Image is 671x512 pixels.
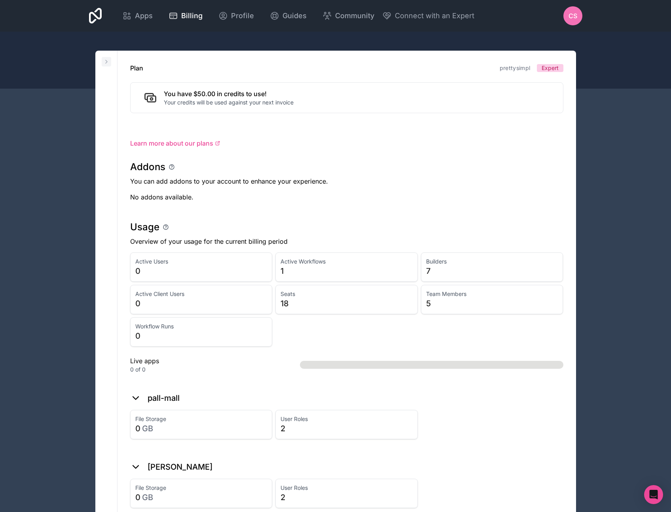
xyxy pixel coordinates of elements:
span: CS [569,11,577,21]
span: 18 [281,298,413,309]
span: Active Client Users [135,290,267,298]
span: Community [335,10,374,21]
a: Billing [162,7,209,25]
a: Apps [116,7,159,25]
p: No addons available. [130,192,193,202]
span: 5 [426,298,558,309]
span: 7 [426,265,558,277]
p: You can add addons to your account to enhance your experience. [130,176,563,186]
span: User Roles [281,484,413,492]
span: Expert [542,64,559,72]
span: Builders [426,258,558,265]
span: 2 [281,423,413,434]
span: GB [142,493,153,502]
h2: pall-mall [148,393,180,404]
a: Profile [212,7,260,25]
span: 0 [135,330,267,341]
span: Connect with an Expert [395,10,474,21]
a: Learn more about our plans [130,138,563,148]
span: File Storage [135,415,267,423]
span: 0 [135,298,267,309]
h2: [PERSON_NAME] [148,461,212,472]
span: Apps [135,10,153,21]
h1: Plan [130,63,143,73]
h1: Addons [130,161,165,173]
a: Guides [263,7,313,25]
span: User Roles [281,415,413,423]
span: 0 [135,265,267,277]
span: File Storage [135,484,267,492]
span: GB [142,424,153,433]
div: 0 of 0 [130,366,275,374]
h1: Usage [130,221,159,233]
a: prettysimpl [500,64,531,71]
span: Team Members [426,290,558,298]
span: Learn more about our plans [130,138,213,148]
h2: You have $50.00 in credits to use! [164,89,294,99]
button: Connect with an Expert [382,10,474,21]
span: Workflow Runs [135,322,267,330]
span: 0 [135,492,267,503]
p: Overview of your usage for the current billing period [130,237,563,246]
span: Active Users [135,258,267,265]
span: 1 [281,265,413,277]
span: NaN% [278,358,300,372]
span: Profile [231,10,254,21]
span: 2 [281,492,413,503]
span: Active Workflows [281,258,413,265]
span: Guides [282,10,307,21]
span: Billing [181,10,203,21]
div: Open Intercom Messenger [644,485,663,504]
a: Community [316,7,381,25]
span: Seats [281,290,413,298]
p: Your credits will be used against your next invoice [164,99,294,106]
div: Live apps [130,356,275,374]
span: 0 [135,423,267,434]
